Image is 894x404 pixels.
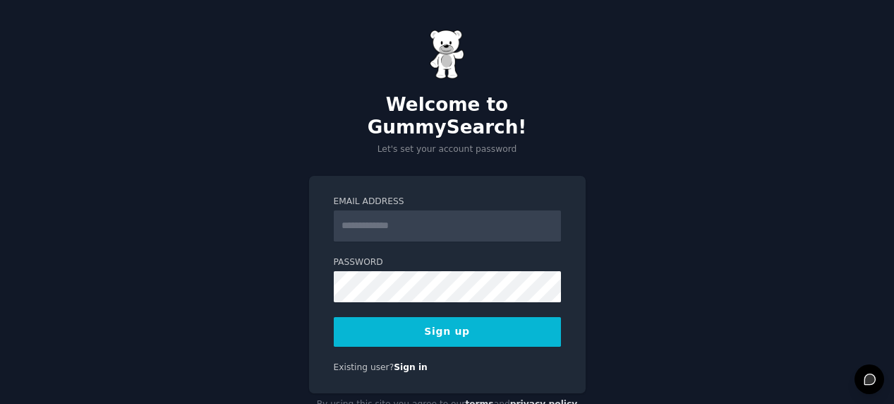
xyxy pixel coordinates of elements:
label: Email Address [334,196,561,208]
img: Gummy Bear [430,30,465,79]
h2: Welcome to GummySearch! [309,94,586,138]
label: Password [334,256,561,269]
span: Existing user? [334,362,394,372]
button: Sign up [334,317,561,347]
p: Let's set your account password [309,143,586,156]
a: Sign in [394,362,428,372]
